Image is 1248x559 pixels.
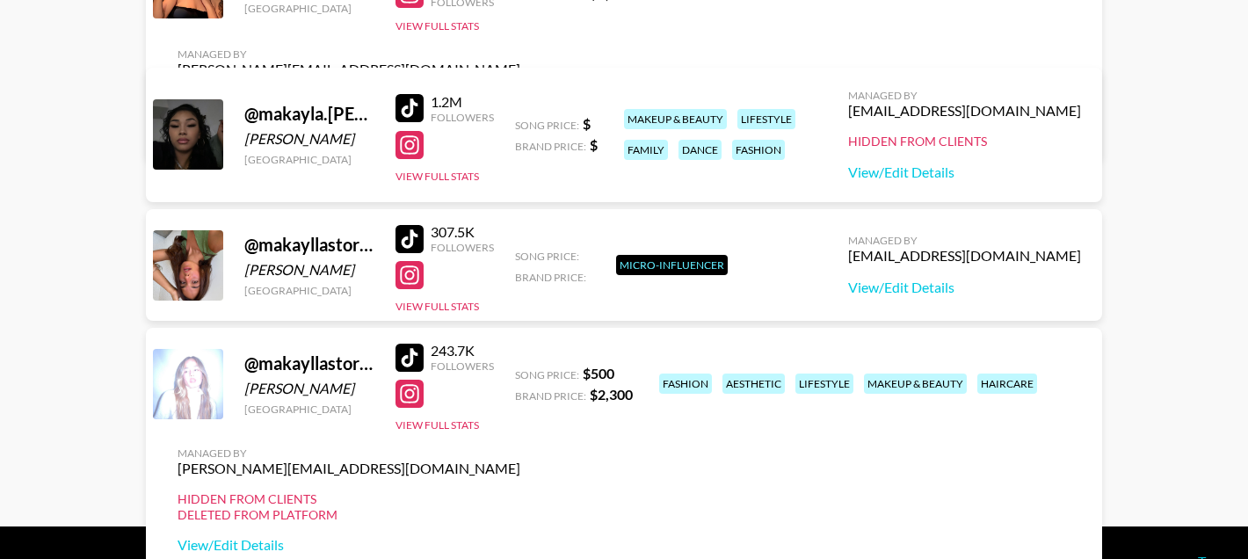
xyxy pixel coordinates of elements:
div: Managed By [848,234,1081,247]
strong: $ [590,136,598,153]
div: 1.2M [431,93,494,111]
div: haircare [977,374,1037,394]
div: 243.7K [431,342,494,359]
div: [PERSON_NAME][EMAIL_ADDRESS][DOMAIN_NAME] [178,460,520,477]
div: Micro-Influencer [616,255,728,275]
div: Managed By [178,47,520,61]
div: lifestyle [795,374,853,394]
div: Hidden from Clients [848,134,1081,149]
div: family [624,140,668,160]
a: View/Edit Details [178,536,520,554]
strong: $ 2,300 [590,386,633,403]
div: Managed By [178,446,520,460]
button: View Full Stats [395,170,479,183]
div: Managed By [848,89,1081,102]
div: [EMAIL_ADDRESS][DOMAIN_NAME] [848,102,1081,120]
div: [EMAIL_ADDRESS][DOMAIN_NAME] [848,247,1081,265]
div: makeup & beauty [864,374,967,394]
div: [GEOGRAPHIC_DATA] [244,2,374,15]
span: Brand Price: [515,140,586,153]
span: Brand Price: [515,271,586,284]
span: Brand Price: [515,389,586,403]
div: [PERSON_NAME] [244,261,374,279]
div: [PERSON_NAME][EMAIL_ADDRESS][DOMAIN_NAME] [178,61,520,78]
div: dance [678,140,722,160]
span: Song Price: [515,368,579,381]
div: Followers [431,359,494,373]
div: [PERSON_NAME] [244,130,374,148]
div: [GEOGRAPHIC_DATA] [244,284,374,297]
div: @ makayla.[PERSON_NAME] [244,103,374,125]
span: Song Price: [515,119,579,132]
a: View/Edit Details [848,163,1081,181]
div: [GEOGRAPHIC_DATA] [244,403,374,416]
div: Deleted from Platform [178,507,520,523]
div: Followers [431,111,494,124]
div: [GEOGRAPHIC_DATA] [244,153,374,166]
div: [PERSON_NAME] [244,380,374,397]
div: fashion [732,140,785,160]
button: View Full Stats [395,19,479,33]
div: Hidden from Clients [178,491,520,507]
div: @ makayllastorms [244,352,374,374]
span: Song Price: [515,250,579,263]
div: 307.5K [431,223,494,241]
div: lifestyle [737,109,795,129]
strong: $ 500 [583,365,614,381]
div: fashion [659,374,712,394]
button: View Full Stats [395,300,479,313]
div: @ makayllastorms [244,234,374,256]
button: View Full Stats [395,418,479,432]
div: Followers [431,241,494,254]
a: View/Edit Details [848,279,1081,296]
strong: $ [583,115,591,132]
div: aesthetic [722,374,785,394]
div: makeup & beauty [624,109,727,129]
